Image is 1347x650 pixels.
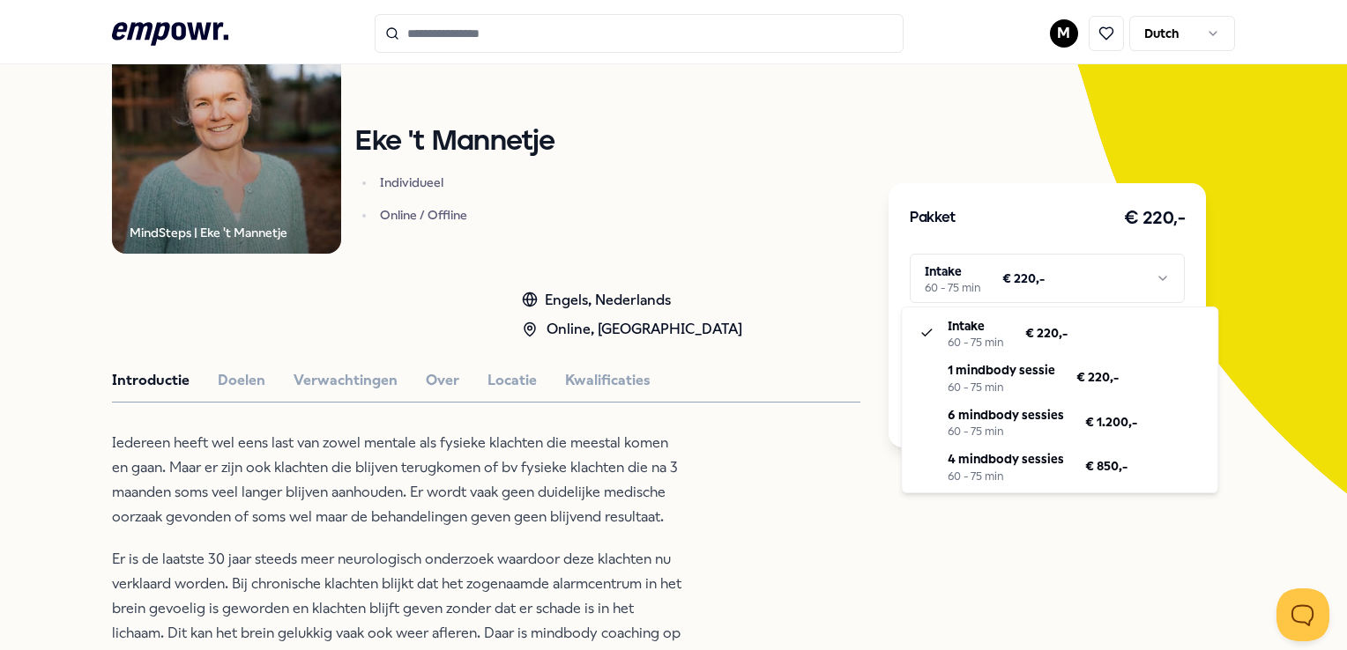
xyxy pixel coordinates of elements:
[948,405,1064,425] p: 6 mindbody sessies
[1085,456,1127,476] span: € 850,-
[948,469,1064,484] div: 60 - 75 min
[948,336,1004,350] div: 60 - 75 min
[948,425,1064,439] div: 60 - 75 min
[948,360,1055,380] p: 1 mindbody sessie
[948,380,1055,395] div: 60 - 75 min
[948,449,1064,469] p: 4 mindbody sessies
[1076,367,1119,387] span: € 220,-
[948,316,1004,336] p: Intake
[1025,323,1068,343] span: € 220,-
[1085,412,1137,432] span: € 1.200,-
